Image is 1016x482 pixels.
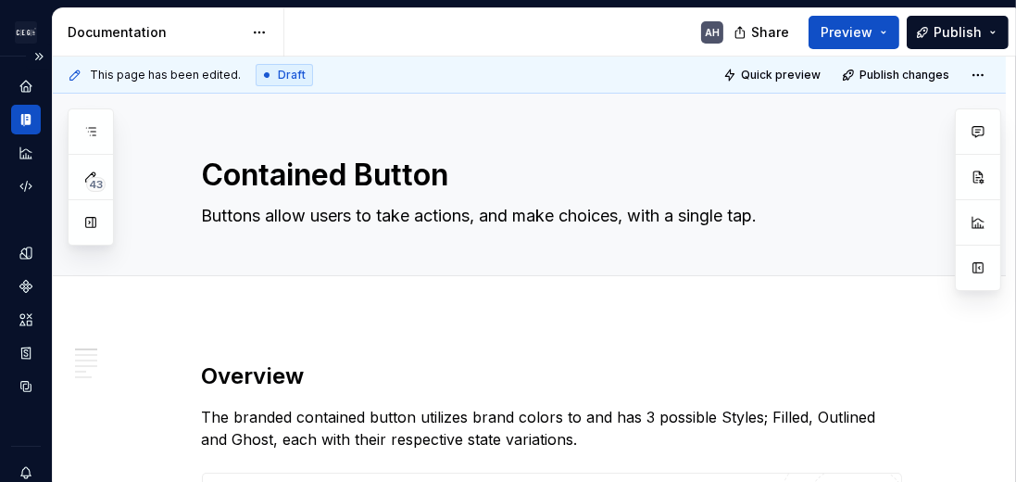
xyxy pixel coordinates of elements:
[198,153,898,197] textarea: Contained Button
[26,44,52,70] button: Expand sidebar
[751,23,789,42] span: Share
[809,16,899,49] button: Preview
[202,406,902,450] p: The branded contained button utilizes brand colors to and has 3 possible Styles; Filled, Outlined...
[11,238,41,268] a: Design tokens
[11,138,41,168] a: Analytics
[821,23,872,42] span: Preview
[11,71,41,101] a: Home
[11,372,41,401] a: Data sources
[202,361,902,391] h2: Overview
[15,21,37,44] img: 572984b3-56a8-419d-98bc-7b186c70b928.png
[934,23,982,42] span: Publish
[11,105,41,134] a: Documentation
[724,16,801,49] button: Share
[86,177,106,192] span: 43
[11,305,41,335] a: Assets
[859,68,949,82] span: Publish changes
[11,338,41,368] a: Storybook stories
[718,62,829,88] button: Quick preview
[11,272,41,301] a: Components
[741,68,821,82] span: Quick preview
[68,23,243,42] div: Documentation
[907,16,1009,49] button: Publish
[836,62,958,88] button: Publish changes
[705,25,720,40] div: AH
[11,171,41,201] a: Code automation
[278,68,306,82] span: Draft
[90,68,241,82] span: This page has been edited.
[198,201,898,231] textarea: Buttons allow users to take actions, and make choices, with a single tap.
